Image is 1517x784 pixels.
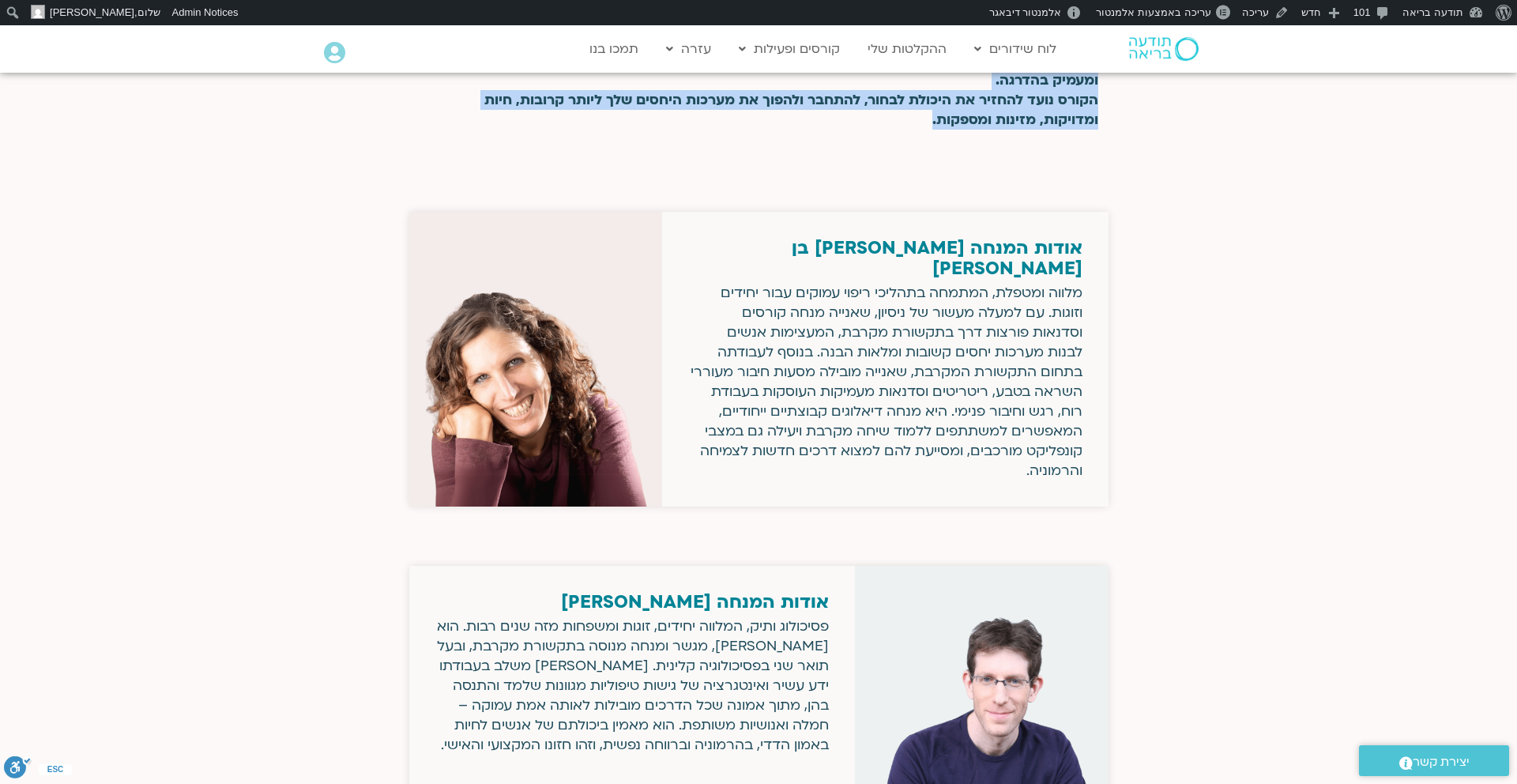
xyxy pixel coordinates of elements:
[860,34,954,64] a: ההקלטות שלי
[731,34,848,64] a: קורסים ופעילות
[1413,752,1470,773] span: יצירת קשר
[435,616,830,755] div: פסיכולוג ותיק, המלווה יחידים, זוגות ומשפחות מזה שנים רבות. הוא [PERSON_NAME], מגשר ומנחה מנוסה בת...
[582,34,646,64] a: תמכו בנו
[1096,6,1210,18] span: עריכה באמצעות אלמנטור
[688,283,1082,481] div: מלווה ומטפלת, המתמחה בתהליכי ריפוי עמוקים עבור יחידים וזוגות. עם למעלה מעשור של ניסיון, שאנייה מנ...
[1359,745,1509,776] a: יצירת קשר
[50,6,134,18] span: [PERSON_NAME]
[1129,37,1199,61] img: תודעה בריאה
[658,34,719,64] a: עזרה
[688,238,1082,279] h2: אודות המנחה [PERSON_NAME] בן [PERSON_NAME]
[435,592,830,612] h2: אודות המנחה [PERSON_NAME]
[966,34,1064,64] a: לוח שידורים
